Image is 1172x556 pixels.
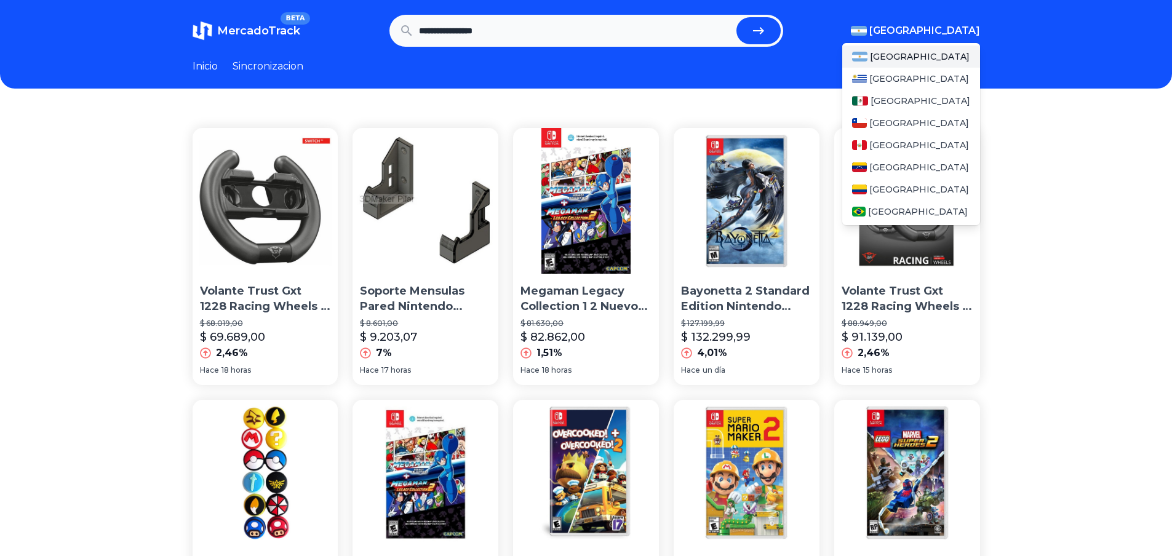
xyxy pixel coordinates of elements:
img: Chile [852,118,867,128]
span: Hace [681,365,700,375]
span: [GEOGRAPHIC_DATA] [869,117,969,129]
span: [GEOGRAPHIC_DATA] [871,95,970,107]
a: Volante Trust Gxt 1228 Racing Wheels X 2 Switch NintendoVolante Trust Gxt 1228 Racing Wheels X 2 ... [834,128,980,385]
span: [GEOGRAPHIC_DATA] [870,50,970,63]
img: Venezuela [852,162,867,172]
a: Sincronizacion [233,59,303,74]
img: Mexico [852,96,868,106]
p: $ 69.689,00 [200,328,265,346]
img: Brasil [852,207,866,216]
p: $ 132.299,99 [681,328,751,346]
a: Volante Trust Gxt 1228 Racing Wheels X 2 Switch NintendoVolante Trust Gxt 1228 Racing Wheels X 2 ... [193,128,338,385]
a: Chile[GEOGRAPHIC_DATA] [842,112,980,134]
button: [GEOGRAPHIC_DATA] [851,23,980,38]
span: Hace [520,365,540,375]
p: $ 127.199,99 [681,319,812,328]
img: Lego Marvel Super Heroes 2 Super Heroes 2 Standard Edition Warner Bros. Nintendo Switch Físico [834,400,980,546]
span: Hace [200,365,219,375]
a: Argentina[GEOGRAPHIC_DATA] [842,46,980,68]
a: Mexico[GEOGRAPHIC_DATA] [842,90,980,112]
a: Brasil[GEOGRAPHIC_DATA] [842,201,980,223]
span: [GEOGRAPHIC_DATA] [869,161,969,173]
img: Mega Man Legacy Collection 1 + 2 Nintendo Switch Vdgmrs [353,400,498,546]
span: Hace [360,365,379,375]
img: Uruguay [852,74,867,84]
p: Bayonetta 2 Standard Edition Nintendo Switch Físico [681,284,812,314]
img: Volante Trust Gxt 1228 Racing Wheels X 2 Switch Nintendo [834,128,980,274]
span: un día [703,365,725,375]
img: Argentina [852,52,868,62]
p: $ 88.949,00 [842,319,973,328]
span: 17 horas [381,365,411,375]
p: $ 82.862,00 [520,328,585,346]
a: Soporte Mensulas Pared Nintendo Switch 2 Tornillos ReforzadoSoporte Mensulas Pared Nintendo Switc... [353,128,498,385]
span: 18 horas [221,365,251,375]
p: $ 8.601,00 [360,319,491,328]
img: Bayonetta 2 Standard Edition Nintendo Switch Físico [674,128,819,274]
span: BETA [281,12,309,25]
a: Colombia[GEOGRAPHIC_DATA] [842,178,980,201]
img: Super Mario Maker 2 Super Mario Maker Standard Edition Nintendo Switch Físico [674,400,819,546]
a: Inicio [193,59,218,74]
span: Hace [842,365,861,375]
a: Bayonetta 2 Standard Edition Nintendo Switch FísicoBayonetta 2 Standard Edition Nintendo Switch F... [674,128,819,385]
span: [GEOGRAPHIC_DATA] [869,23,980,38]
span: [GEOGRAPHIC_DATA] [869,73,969,85]
p: Soporte Mensulas Pared Nintendo Switch 2 Tornillos Reforzado [360,284,491,314]
span: 15 horas [863,365,892,375]
img: MercadoTrack [193,21,212,41]
img: Colombia [852,185,867,194]
p: 4,01% [697,346,727,360]
p: 7% [376,346,392,360]
span: [GEOGRAPHIC_DATA] [868,205,968,218]
p: Megaman Legacy Collection 1 2 Nuevo Nintendo Switch Dakmor [520,284,652,314]
p: Volante Trust Gxt 1228 Racing Wheels X 2 Switch Nintendo [200,284,331,314]
p: $ 81.630,00 [520,319,652,328]
p: Volante Trust Gxt 1228 Racing Wheels X 2 Switch Nintendo [842,284,973,314]
p: 2,46% [216,346,248,360]
img: Overcooked! + Overcooked! 2 Standard Edition Team17 Nintendo Switch Físico [513,400,659,546]
p: 1,51% [536,346,562,360]
img: Argentina [851,26,867,36]
a: MercadoTrackBETA [193,21,300,41]
p: $ 9.203,07 [360,328,417,346]
img: Soporte Mensulas Pared Nintendo Switch 2 Tornillos Reforzado [353,128,498,274]
p: 2,46% [858,346,890,360]
p: $ 68.019,00 [200,319,331,328]
p: $ 91.139,00 [842,328,903,346]
span: 18 horas [542,365,572,375]
span: [GEOGRAPHIC_DATA] [869,183,969,196]
img: Peru [852,140,867,150]
a: Venezuela[GEOGRAPHIC_DATA] [842,156,980,178]
img: Volante Trust Gxt 1228 Racing Wheels X 2 Switch Nintendo [193,128,338,274]
img: Megaman Legacy Collection 1 2 Nuevo Nintendo Switch Dakmor [513,128,659,274]
a: Peru[GEOGRAPHIC_DATA] [842,134,980,156]
a: Uruguay[GEOGRAPHIC_DATA] [842,68,980,90]
span: MercadoTrack [217,24,300,38]
a: Megaman Legacy Collection 1 2 Nuevo Nintendo Switch DakmorMegaman Legacy Collection 1 2 Nuevo Nin... [513,128,659,385]
span: [GEOGRAPHIC_DATA] [869,139,969,151]
img: Cubre Stick Joystick Grips Nintendo Switch Mario 2 U / Par [193,400,338,546]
